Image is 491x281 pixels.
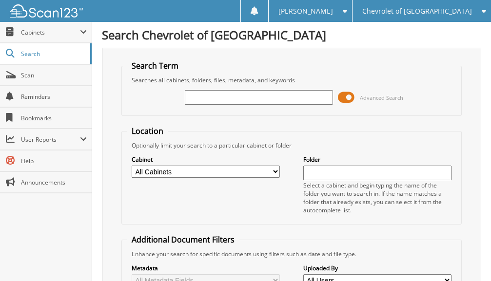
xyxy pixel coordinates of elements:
[21,93,87,101] span: Reminders
[102,27,481,43] h1: Search Chevrolet of [GEOGRAPHIC_DATA]
[127,126,168,136] legend: Location
[21,178,87,187] span: Announcements
[127,60,183,71] legend: Search Term
[127,141,456,150] div: Optionally limit your search to a particular cabinet or folder
[132,264,280,272] label: Metadata
[21,50,85,58] span: Search
[360,94,403,101] span: Advanced Search
[303,181,452,214] div: Select a cabinet and begin typing the name of the folder you want to search in. If the name match...
[21,28,80,37] span: Cabinets
[10,4,83,18] img: scan123-logo-white.svg
[21,157,87,165] span: Help
[21,71,87,79] span: Scan
[362,8,472,14] span: Chevrolet of [GEOGRAPHIC_DATA]
[303,264,452,272] label: Uploaded By
[132,155,280,164] label: Cabinet
[127,250,456,258] div: Enhance your search for specific documents using filters such as date and file type.
[127,234,239,245] legend: Additional Document Filters
[303,155,452,164] label: Folder
[21,135,80,144] span: User Reports
[127,76,456,84] div: Searches all cabinets, folders, files, metadata, and keywords
[278,8,333,14] span: [PERSON_NAME]
[21,114,87,122] span: Bookmarks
